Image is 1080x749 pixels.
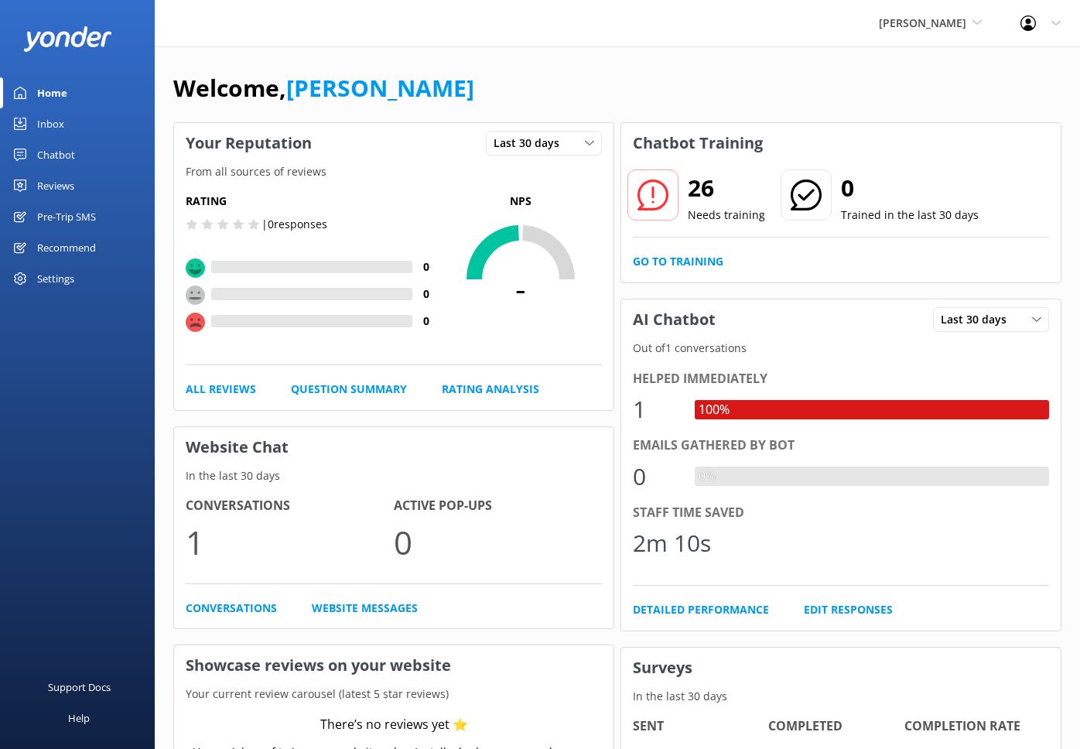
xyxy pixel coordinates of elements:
[394,496,602,516] h4: Active Pop-ups
[633,391,679,428] div: 1
[695,467,719,487] div: 0%
[412,258,439,275] h4: 0
[442,381,539,398] a: Rating Analysis
[633,436,1049,456] div: Emails gathered by bot
[941,311,1016,328] span: Last 30 days
[186,193,439,210] h5: Rating
[312,600,418,617] a: Website Messages
[174,686,613,703] p: Your current review carousel (latest 5 star reviews)
[320,715,468,735] div: There’s no reviews yet ⭐
[621,340,1061,357] p: Out of 1 conversations
[633,525,711,562] div: 2m 10s
[37,139,75,170] div: Chatbot
[37,77,67,108] div: Home
[804,601,893,618] a: Edit Responses
[291,381,407,398] a: Question Summary
[688,169,765,207] h2: 26
[439,268,602,307] span: -
[68,703,90,734] div: Help
[23,26,112,52] img: yonder-white-logo.png
[621,123,774,163] h3: Chatbot Training
[412,286,439,303] h4: 0
[174,645,613,686] h3: Showcase reviews on your website
[394,516,602,568] p: 0
[621,299,727,340] h3: AI Chatbot
[621,648,1061,688] h3: Surveys
[174,467,613,484] p: In the last 30 days
[494,135,569,152] span: Last 30 days
[439,193,602,210] p: NPS
[37,232,96,263] div: Recommend
[879,15,966,30] span: [PERSON_NAME]
[37,108,64,139] div: Inbox
[412,313,439,330] h4: 0
[286,72,474,104] a: [PERSON_NAME]
[904,717,1040,737] h4: Completion Rate
[841,207,979,224] p: Trained in the last 30 days
[768,717,904,737] h4: Completed
[186,600,277,617] a: Conversations
[688,207,765,224] p: Needs training
[261,216,327,233] p: | 0 responses
[633,601,769,618] a: Detailed Performance
[174,123,323,163] h3: Your Reputation
[633,503,1049,523] div: Staff time saved
[37,170,74,201] div: Reviews
[48,672,111,703] div: Support Docs
[173,70,474,107] h1: Welcome,
[186,496,394,516] h4: Conversations
[174,427,613,467] h3: Website Chat
[37,201,96,232] div: Pre-Trip SMS
[37,263,74,294] div: Settings
[841,169,979,207] h2: 0
[633,369,1049,389] div: Helped immediately
[186,516,394,568] p: 1
[633,717,768,737] h4: Sent
[621,688,1061,705] p: In the last 30 days
[633,458,679,495] div: 0
[186,381,256,398] a: All Reviews
[174,163,613,180] p: From all sources of reviews
[695,400,733,420] div: 100%
[633,253,723,270] a: Go to Training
